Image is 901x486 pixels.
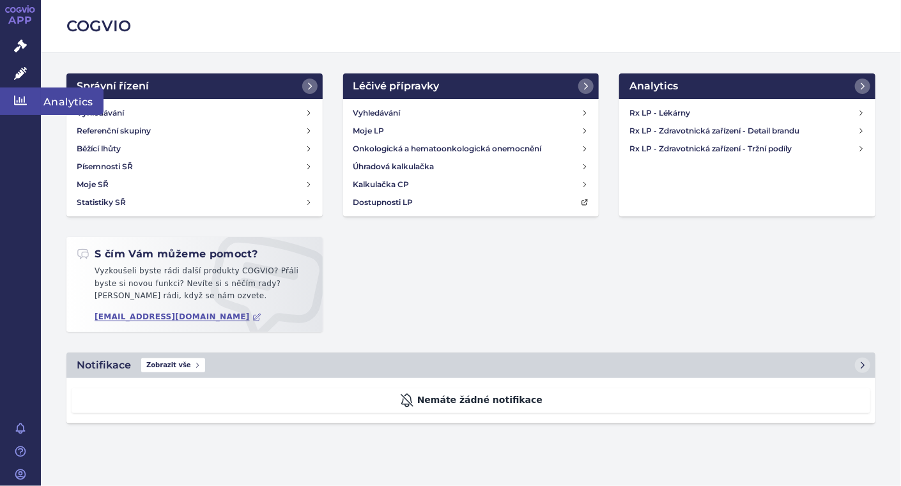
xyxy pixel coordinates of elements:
h4: Moje LP [353,125,385,137]
h4: Písemnosti SŘ [77,160,133,173]
h2: COGVIO [66,15,875,37]
h4: Běžící lhůty [77,142,121,155]
h4: Dostupnosti LP [353,196,413,209]
h4: Úhradová kalkulačka [353,160,435,173]
div: Nemáte žádné notifikace [72,388,870,413]
a: Statistiky SŘ [72,194,318,211]
h2: Léčivé přípravky [353,79,440,94]
h4: Rx LP - Zdravotnická zařízení - Detail brandu [629,125,858,137]
span: Analytics [41,87,104,114]
a: Rx LP - Zdravotnická zařízení - Detail brandu [624,122,870,140]
a: Správní řízení [66,73,323,99]
h4: Vyhledávání [353,107,401,119]
h4: Onkologická a hematoonkologická onemocnění [353,142,542,155]
a: Vyhledávání [348,104,594,122]
a: Moje SŘ [72,176,318,194]
a: Rx LP - Zdravotnická zařízení - Tržní podíly [624,140,870,158]
a: Písemnosti SŘ [72,158,318,176]
h2: S čím Vám můžeme pomoct? [77,247,258,261]
h4: Kalkulačka CP [353,178,410,191]
a: Rx LP - Lékárny [624,104,870,122]
a: Běžící lhůty [72,140,318,158]
h2: Analytics [629,79,678,94]
a: Analytics [619,73,875,99]
a: Moje LP [348,122,594,140]
a: Kalkulačka CP [348,176,594,194]
h2: Notifikace [77,358,131,373]
h2: Správní řízení [77,79,149,94]
h4: Moje SŘ [77,178,109,191]
h4: Rx LP - Lékárny [629,107,858,119]
h4: Referenční skupiny [77,125,151,137]
a: [EMAIL_ADDRESS][DOMAIN_NAME] [95,312,261,322]
a: NotifikaceZobrazit vše [66,353,875,378]
a: Úhradová kalkulačka [348,158,594,176]
a: Onkologická a hematoonkologická onemocnění [348,140,594,158]
a: Vyhledávání [72,104,318,122]
h4: Rx LP - Zdravotnická zařízení - Tržní podíly [629,142,858,155]
a: Referenční skupiny [72,122,318,140]
p: Vyzkoušeli byste rádi další produkty COGVIO? Přáli byste si novou funkci? Nevíte si s něčím rady?... [77,265,312,308]
a: Dostupnosti LP [348,194,594,211]
span: Zobrazit vše [141,358,205,372]
h4: Statistiky SŘ [77,196,126,209]
a: Léčivé přípravky [343,73,599,99]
